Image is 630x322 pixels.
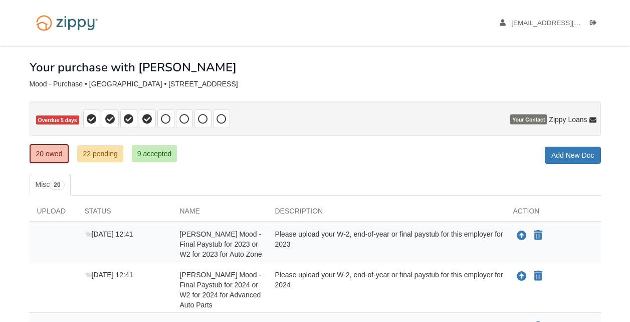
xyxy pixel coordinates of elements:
[85,230,133,238] span: [DATE] 12:41
[533,270,543,282] button: Declare Mason Mood - Final Paystub for 2024 or W2 for 2024 for Advanced Auto Parts not applicable
[30,174,71,196] a: Misc
[172,206,268,221] div: Name
[77,145,123,162] a: 22 pending
[545,147,601,164] a: Add New Doc
[516,270,528,283] button: Upload Mason Mood - Final Paystub for 2024 or W2 for 2024 for Advanced Auto Parts
[268,229,506,259] div: Please upload your W-2, end-of-year or final paystub for this employer for 2023
[180,230,262,258] span: [PERSON_NAME] Mood - Final Paystub for 2023 or W2 for 2023 for Auto Zone
[36,116,79,125] span: Overdue 5 days
[533,230,543,242] button: Declare Mason Mood - Final Paystub for 2023 or W2 for 2023 for Auto Zone not applicable
[85,271,133,279] span: [DATE] 12:41
[132,145,177,162] a: 9 accepted
[30,206,77,221] div: Upload
[549,115,587,125] span: Zippy Loans
[50,180,64,190] span: 20
[510,115,547,125] span: Your Contact
[30,61,237,74] h1: Your purchase with [PERSON_NAME]
[516,229,528,242] button: Upload Mason Mood - Final Paystub for 2023 or W2 for 2023 for Auto Zone
[511,19,626,27] span: advocatemel@gmail.com
[268,270,506,310] div: Please upload your W-2, end-of-year or final paystub for this employer for 2024
[268,206,506,221] div: Description
[30,144,69,163] a: 20 owed
[506,206,601,221] div: Action
[180,271,262,309] span: [PERSON_NAME] Mood - Final Paystub for 2024 or W2 for 2024 for Advanced Auto Parts
[77,206,172,221] div: Status
[30,80,601,88] div: Mood - Purchase • [GEOGRAPHIC_DATA] • [STREET_ADDRESS]
[590,19,601,29] a: Log out
[500,19,626,29] a: edit profile
[30,10,104,36] img: Logo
